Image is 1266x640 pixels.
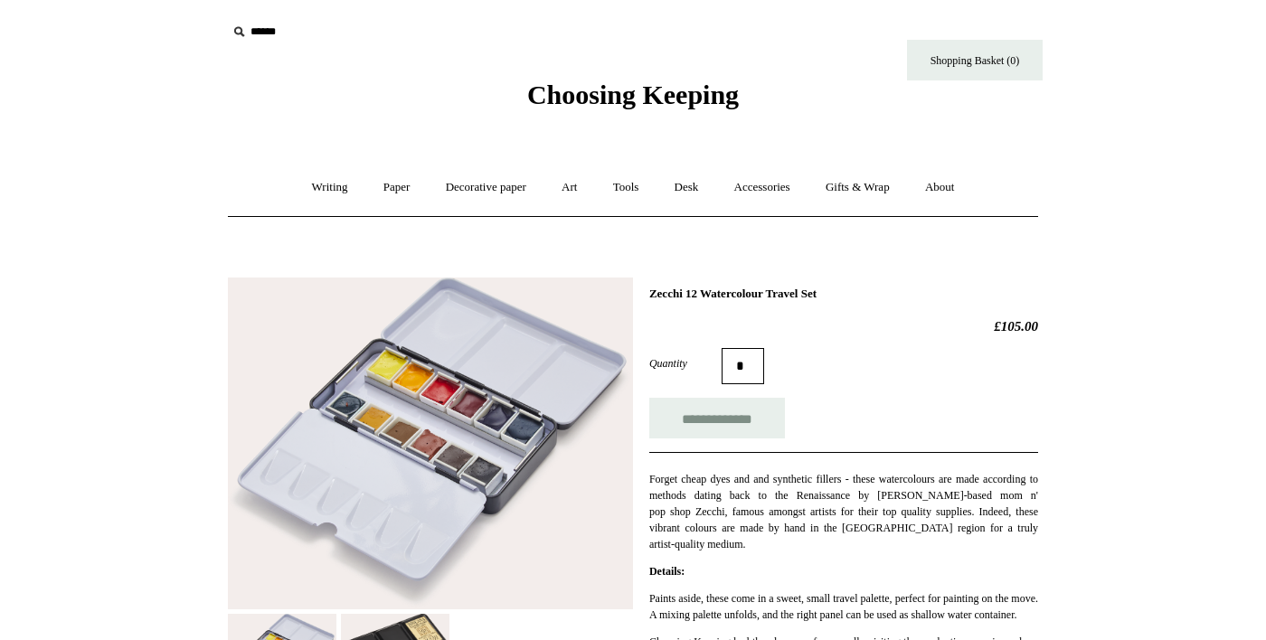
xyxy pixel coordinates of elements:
a: Shopping Basket (0) [907,40,1043,80]
strong: Details: [649,565,685,578]
a: Art [545,164,593,212]
a: About [909,164,971,212]
a: Decorative paper [430,164,543,212]
a: Desk [658,164,715,212]
a: Tools [597,164,656,212]
p: Forget cheap dyes and and synthetic fillers - these watercolours are made according to methods da... [649,471,1038,552]
h2: £105.00 [649,318,1038,334]
p: Paints aside, these come in a sweet, small travel palette, perfect for painting on the move. A mi... [649,590,1038,623]
a: Writing [296,164,364,212]
h1: Zecchi 12 Watercolour Travel Set [649,287,1038,301]
a: Choosing Keeping [527,94,739,107]
img: Zecchi 12 Watercolour Travel Set [228,278,633,610]
span: Choosing Keeping [527,80,739,109]
a: Gifts & Wrap [809,164,906,212]
label: Quantity [649,355,722,372]
a: Paper [367,164,427,212]
a: Accessories [718,164,807,212]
